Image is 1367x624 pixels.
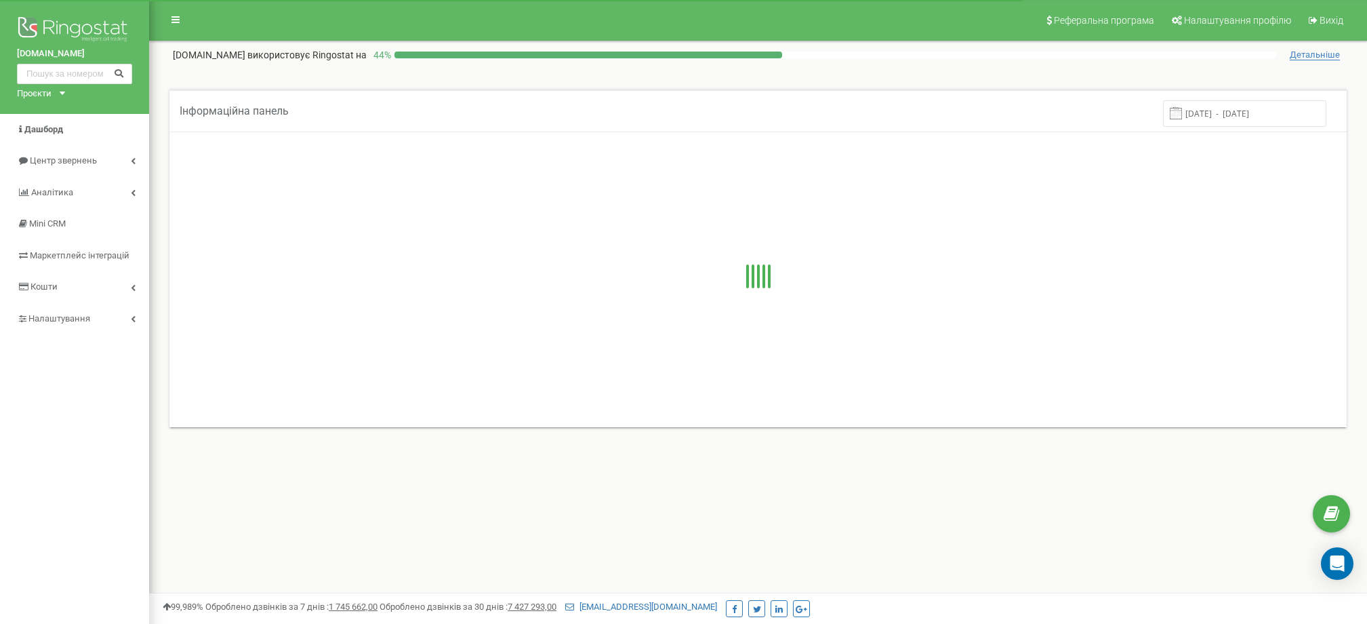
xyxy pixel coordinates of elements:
[31,187,73,197] span: Аналiтика
[1320,15,1343,26] span: Вихід
[180,104,289,117] span: Інформаційна панель
[380,602,556,612] span: Оброблено дзвінків за 30 днів :
[1290,50,1340,60] span: Детальніше
[30,155,97,165] span: Центр звернень
[205,602,378,612] span: Оброблено дзвінків за 7 днів :
[17,64,132,84] input: Пошук за номером
[30,281,58,292] span: Кошти
[508,602,556,612] u: 7 427 293,00
[565,602,717,612] a: [EMAIL_ADDRESS][DOMAIN_NAME]
[1321,547,1353,580] div: Open Intercom Messenger
[1054,15,1154,26] span: Реферальна програма
[24,124,63,134] span: Дашборд
[29,218,66,229] span: Mini CRM
[30,250,129,260] span: Маркетплейс інтеграцій
[17,47,132,60] a: [DOMAIN_NAME]
[17,87,52,100] div: Проєкти
[247,50,367,60] span: використовує Ringostat на
[17,14,132,47] img: Ringostat logo
[329,602,378,612] u: 1 745 662,00
[163,602,203,612] span: 99,989%
[173,48,367,62] p: [DOMAIN_NAME]
[28,313,90,324] span: Налаштування
[1184,15,1291,26] span: Налаштування профілю
[367,48,394,62] p: 44 %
